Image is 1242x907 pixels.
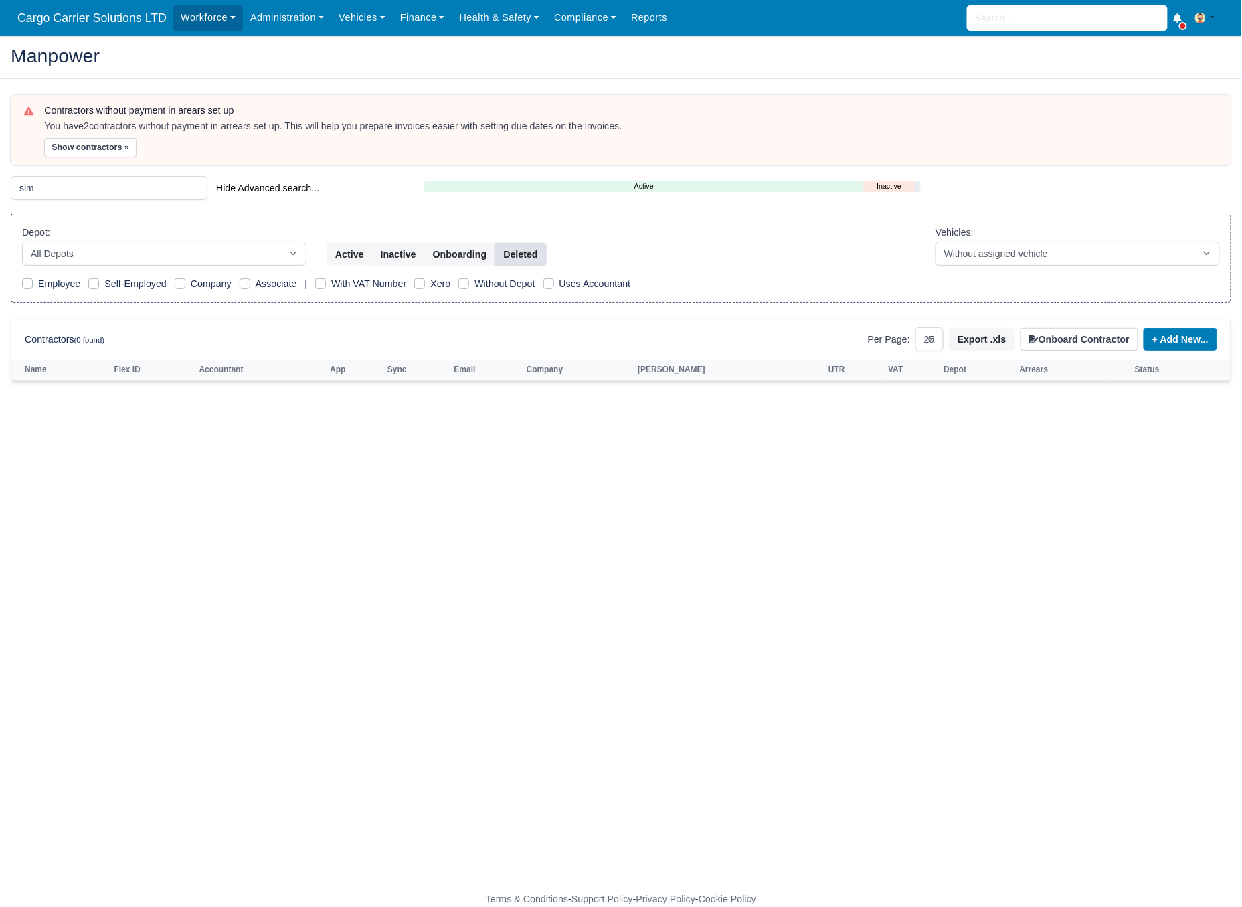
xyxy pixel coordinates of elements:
th: Flex ID [111,360,196,380]
a: Health & Safety [452,5,547,31]
th: Company [523,360,635,380]
a: Terms & Conditions [486,894,568,904]
th: Depot [940,360,1016,380]
button: Inactive [372,243,425,266]
button: Show contractors » [44,138,137,157]
div: - - - [240,892,1002,907]
th: Email [451,360,523,380]
th: [PERSON_NAME] [634,360,825,380]
label: Vehicles: [936,225,974,240]
label: With VAT Number [331,276,406,292]
h6: Contractors [25,334,104,345]
a: Reports [624,5,675,31]
span: | [304,278,307,289]
a: Compliance [547,5,624,31]
a: Cargo Carrier Solutions LTD [11,5,173,31]
a: Active [424,181,864,192]
button: Hide Advanced search... [207,177,328,199]
button: Onboard Contractor [1021,328,1138,351]
th: Status [1107,360,1187,380]
label: Per Page: [868,332,910,347]
a: Inactive [864,181,915,192]
h2: Manpower [11,46,1231,65]
button: Export .xls [949,328,1015,351]
a: Cookie Policy [699,894,756,904]
a: Privacy Policy [636,894,696,904]
a: Administration [243,5,331,31]
label: Employee [38,276,80,292]
th: Name [11,360,111,380]
label: Self-Employed [104,276,167,292]
div: Manpower [1,35,1241,79]
th: VAT [885,360,940,380]
div: + Add New... [1138,328,1217,351]
h6: Contractors without payment in arears set up [44,105,1218,116]
a: Workforce [173,5,243,31]
a: Finance [393,5,452,31]
label: Xero [430,276,450,292]
th: Sync [384,360,451,380]
a: Vehicles [331,5,393,31]
small: (0 found) [74,336,105,344]
label: Depot: [22,225,50,240]
label: Associate [256,276,297,292]
button: Active [327,243,373,266]
iframe: Chat Widget [1002,753,1242,907]
th: UTR [825,360,885,380]
label: Company [191,276,232,292]
label: Without Depot [474,276,535,292]
th: App [327,360,384,380]
a: Support Policy [571,894,633,904]
strong: 2 [84,120,89,131]
input: Search... [967,5,1168,31]
label: Uses Accountant [559,276,631,292]
div: You have contractors without payment in arrears set up. This will help you prepare invoices easie... [44,120,1218,133]
input: Search (by name, email, transporter id) ... [11,176,207,200]
a: + Add New... [1144,328,1217,351]
th: Accountant [196,360,327,380]
button: Deleted [495,243,546,266]
button: Onboarding [424,243,496,266]
th: Arrears [1016,360,1107,380]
